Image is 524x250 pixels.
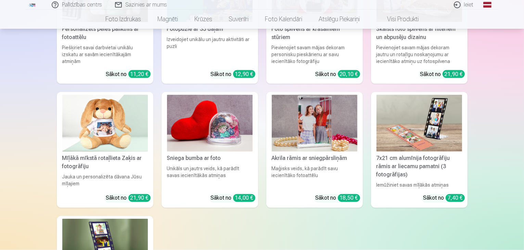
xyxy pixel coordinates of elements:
div: Mīļākā mīkstā rotaļlieta Zaķis ar fotogrāfiju [60,154,151,171]
div: Sniega bumba ar foto [164,154,255,163]
div: Sākot no [423,194,465,202]
div: Pievienojiet savam mājas dekoram personisku pieskārienu ar savu iecienītāko fotogrāfiju [269,44,360,65]
img: Sniega bumba ar foto [167,95,253,152]
div: Skaists foto spilvens ar fliteriem un abpusēju dizainu [374,25,465,41]
a: Suvenīri [220,10,257,29]
img: Akrila rāmis ar sniegpārsliņām [272,95,357,152]
div: Sākot no [211,70,255,78]
div: Piešķiriet savai darbvietai unikālu izskatu ar savām iecienītākajām atmiņām [60,44,151,65]
a: Visi produkti [368,10,427,29]
div: Foto spilvens ar krāsainiem stūriem [269,25,360,41]
img: Mīļākā mīkstā rotaļlieta Zaķis ar fotogrāfiju [62,95,148,152]
a: 7x21 cm alumīnija fotogrāfiju rāmis ar liecamu pamatni (3 fotogrāfijas)7x21 cm alumīnija fotogrāf... [371,92,468,208]
div: Sākot no [106,194,151,202]
div: Unikāls un jautrs veids, kā parādīt savas iecienītākās atmiņas [164,165,255,189]
img: /fa3 [29,3,36,7]
a: Akrila rāmis ar sniegpārsliņāmAkrila rāmis ar sniegpārsliņāmMaģisks veids, kā parādīt savu iecien... [266,92,363,208]
div: 7,40 € [446,194,465,202]
a: Krūzes [186,10,220,29]
div: Sākot no [106,70,151,78]
div: 21,90 € [443,70,465,78]
div: Maģisks veids, kā parādīt savu iecienītāko fotoattēlu [269,165,360,189]
img: 7x21 cm alumīnija fotogrāfiju rāmis ar liecamu pamatni (3 fotogrāfijas) [376,95,462,152]
div: Akrila rāmis ar sniegpārsliņām [269,154,360,163]
div: 12,90 € [233,70,255,78]
div: Iemūžiniet savas mīļākās atmiņas [374,182,465,189]
div: Izveidojiet unikālu un jautru aktivitāti ar puzli [164,36,255,65]
div: 21,90 € [128,194,151,202]
a: Foto kalendāri [257,10,310,29]
div: Pievienojiet savam mājas dekoram jautru un rotaļīgu noskaņojumu ar iecienītāko atmiņu uz fotospil... [374,44,465,65]
div: Sākot no [420,70,465,78]
a: Magnēti [149,10,186,29]
a: Mīļākā mīkstā rotaļlieta Zaķis ar fotogrāfijuMīļākā mīkstā rotaļlieta Zaķis ar fotogrāfijuJauka u... [57,92,153,208]
a: Sniega bumba ar fotoSniega bumba ar fotoUnikāls un jautrs veids, kā parādīt savas iecienītākās at... [162,92,258,208]
div: 20,10 € [338,70,360,78]
div: 18,50 € [338,194,360,202]
a: Foto izdrukas [97,10,149,29]
a: Atslēgu piekariņi [310,10,368,29]
div: 14,00 € [233,194,255,202]
div: Fotopuzle ar 35 daļām [164,25,255,33]
div: 7x21 cm alumīnija fotogrāfiju rāmis ar liecamu pamatni (3 fotogrāfijas) [374,154,465,179]
div: Personalizēts peles paliktnis ar fotoattēlu [60,25,151,41]
div: Sākot no [316,194,360,202]
div: Sākot no [316,70,360,78]
div: Jauka un personalizēta dāvana Jūsu mīļajiem [60,174,151,189]
div: 11,20 € [128,70,151,78]
div: Sākot no [211,194,255,202]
